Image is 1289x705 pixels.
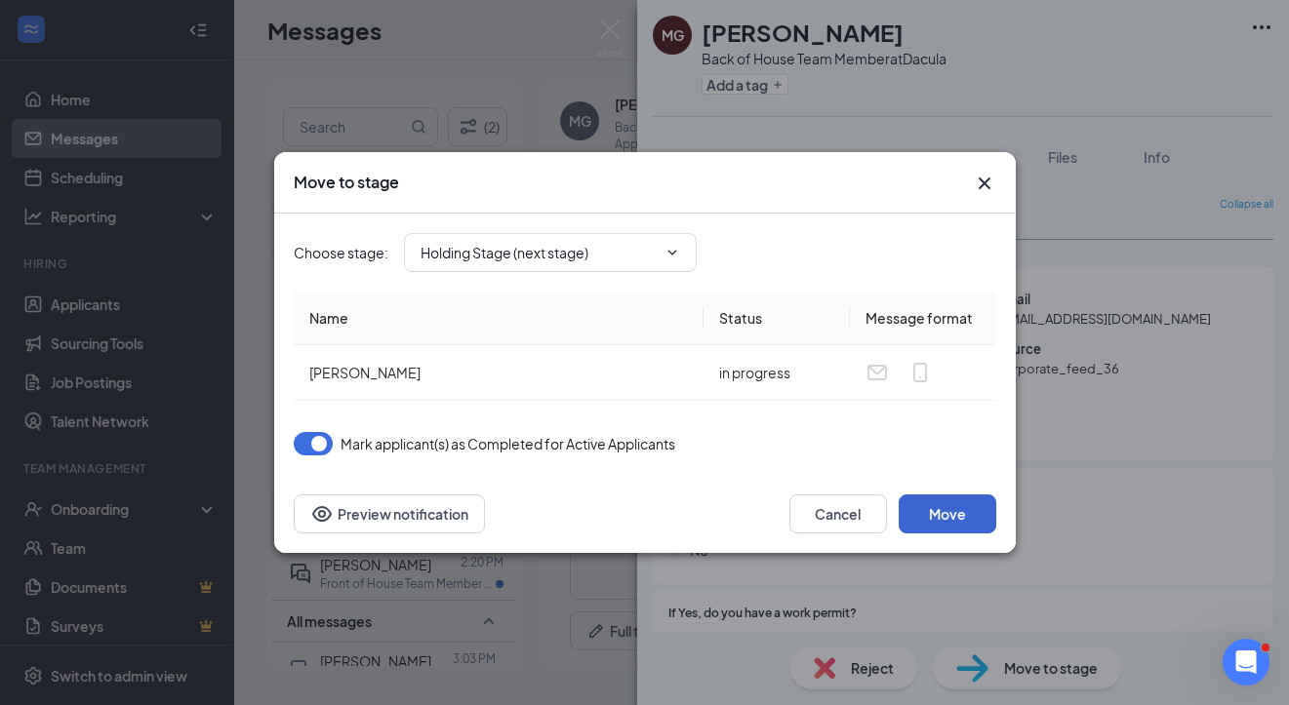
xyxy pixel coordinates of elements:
th: Status [704,292,850,345]
button: Preview notificationEye [294,494,485,533]
th: Name [294,292,704,345]
svg: MobileSms [908,361,932,384]
span: [PERSON_NAME] [309,364,421,381]
td: in progress [704,345,850,401]
iframe: Intercom live chat [1223,639,1269,685]
button: Close [973,172,996,195]
svg: ChevronDown [665,245,680,260]
h3: Move to stage [294,172,399,193]
span: Choose stage : [294,242,388,263]
span: Mark applicant(s) as Completed for Active Applicants [341,432,675,455]
button: Cancel [789,494,887,533]
svg: Email [866,361,889,384]
svg: Eye [310,502,334,526]
svg: Cross [973,172,996,195]
button: Move [899,494,996,533]
th: Message format [850,292,996,345]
